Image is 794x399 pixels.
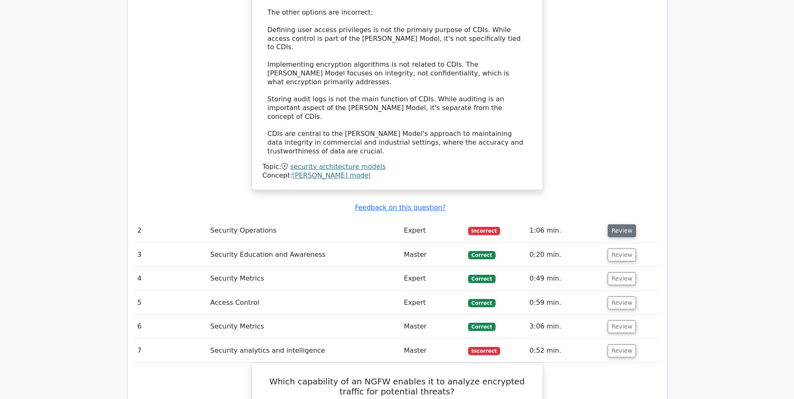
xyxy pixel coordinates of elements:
button: Review [608,296,636,309]
a: Feedback on this question? [355,203,446,211]
td: 3:06 min. [526,315,604,339]
a: security architecture models [290,163,386,171]
td: Access Control [207,291,401,315]
td: Master [401,243,465,267]
button: Review [608,320,636,333]
td: 0:59 min. [526,291,604,315]
td: Master [401,315,465,339]
span: Incorrect [468,227,500,235]
td: 0:52 min. [526,339,604,363]
td: 1:06 min. [526,219,604,243]
td: 0:49 min. [526,267,604,291]
span: Correct [468,275,495,283]
button: Review [608,248,636,261]
td: Expert [401,267,465,291]
a: [PERSON_NAME] model [292,171,371,179]
td: Expert [401,219,465,243]
span: Correct [468,323,495,331]
td: 3 [134,243,207,267]
td: 7 [134,339,207,363]
td: 6 [134,315,207,339]
h5: Which capability of an NGFW enables it to analyze encrypted traffic for potential threats? [262,376,533,396]
td: Expert [401,291,465,315]
button: Review [608,344,636,357]
button: Review [608,224,636,237]
td: 5 [134,291,207,315]
div: Topic: [263,163,532,171]
span: Correct [468,299,495,307]
td: Security Operations [207,219,401,243]
span: Correct [468,251,495,259]
td: Security Metrics [207,315,401,339]
div: Concept: [263,171,532,180]
td: Security analytics and intelligence [207,339,401,363]
td: 2 [134,219,207,243]
span: Incorrect [468,347,500,355]
button: Review [608,272,636,285]
td: 4 [134,267,207,291]
td: 0:20 min. [526,243,604,267]
td: Master [401,339,465,363]
td: Security Education and Awareness [207,243,401,267]
td: Security Metrics [207,267,401,291]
